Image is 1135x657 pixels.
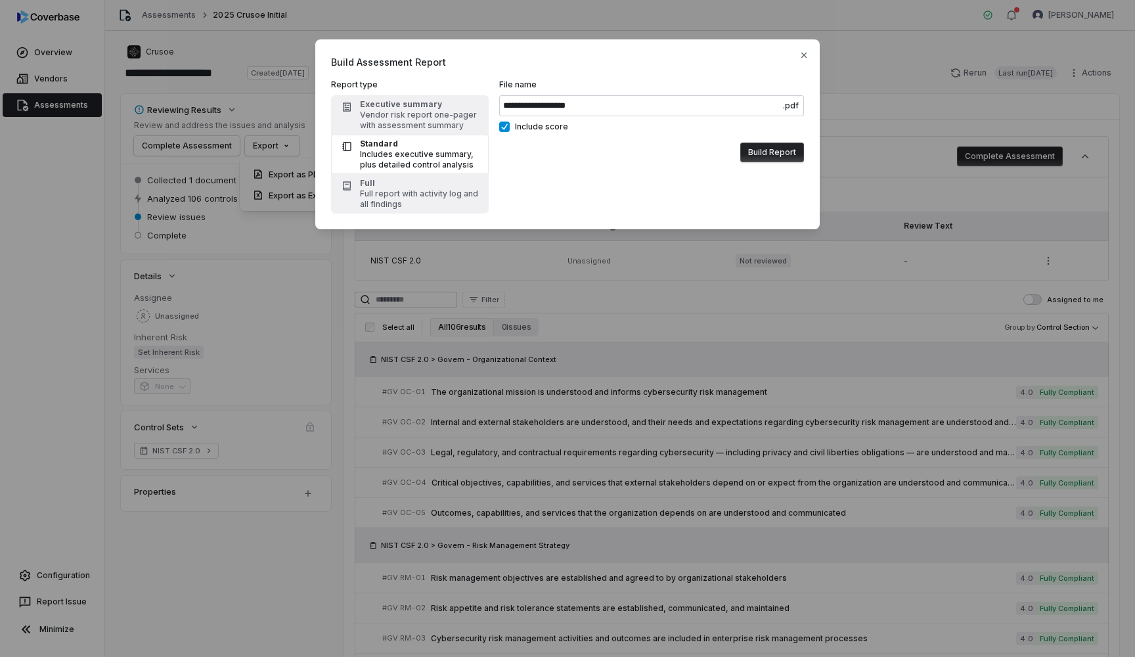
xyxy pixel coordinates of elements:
input: File name.pdf [499,95,804,116]
div: Includes executive summary, plus detailed control analysis [360,149,481,170]
span: .pdf [783,101,799,111]
span: Build Assessment Report [331,55,804,69]
span: Include score [515,122,568,132]
div: Full [360,178,481,189]
label: Report type [331,79,489,90]
button: Build Report [740,143,804,162]
label: File name [499,79,804,116]
div: Vendor risk report one-pager with assessment summary [360,110,481,131]
div: Full report with activity log and all findings [360,189,481,210]
div: Executive summary [360,99,481,110]
div: Standard [360,139,481,149]
button: Include score [499,122,510,132]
